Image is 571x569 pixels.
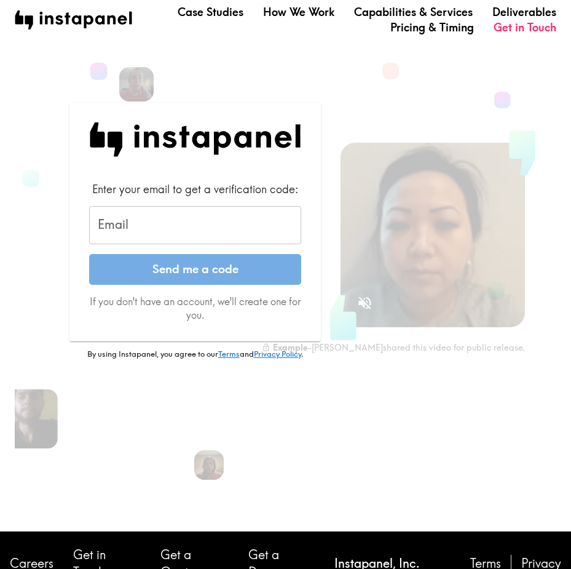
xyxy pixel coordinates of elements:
a: How We Work [263,4,334,20]
b: Example [273,342,307,353]
img: instapanel [15,10,132,30]
div: - [PERSON_NAME] shared this video for public release. [262,342,525,353]
button: Send me a code [89,254,301,285]
a: Capabilities & Services [354,4,473,20]
a: Case Studies [178,4,243,20]
a: Pricing & Timing [390,20,474,35]
img: Trish [194,450,224,480]
img: Instapanel [89,122,301,157]
p: If you don't have an account, we'll create one for you. [89,295,301,322]
a: Get in Touch [494,20,556,35]
a: Deliverables [492,4,556,20]
button: Sound is off [352,290,378,316]
a: Terms [218,349,240,359]
img: Elizabeth [119,67,154,101]
p: By using Instapanel, you agree to our and . [69,349,321,360]
div: Enter your email to get a verification code: [89,181,301,197]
